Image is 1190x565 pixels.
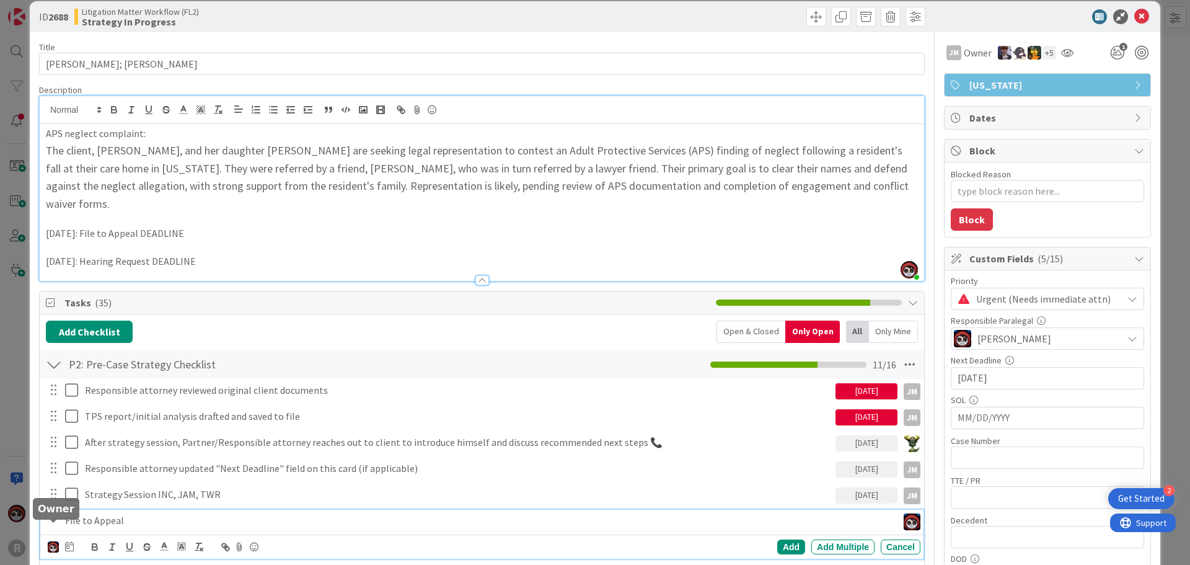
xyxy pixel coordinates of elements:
[82,17,199,27] b: Strategy In Progress
[964,45,992,60] span: Owner
[969,110,1128,125] span: Dates
[82,7,199,17] span: Litigation Matter Workflow (FL2)
[26,2,56,17] span: Support
[65,514,892,528] p: File to Appeal
[46,127,918,141] p: APS neglect complaint:
[954,330,971,347] img: JS
[85,487,831,502] p: Strategy Session INC, JAM, TWR
[48,11,68,23] b: 2688
[951,169,1011,180] label: Blocked Reason
[835,487,897,504] div: [DATE]
[85,383,831,398] p: Responsible attorney reviewed original client documents
[1042,46,1056,60] div: + 5
[951,356,1144,365] div: Next Deadline
[716,321,785,343] div: Open & Closed
[1038,252,1063,265] span: ( 5/15 )
[904,383,920,400] div: JM
[951,396,1144,404] div: SOL
[39,42,55,53] label: Title
[46,321,133,343] button: Add Checklist
[951,277,1144,285] div: Priority
[969,143,1128,158] span: Block
[846,321,869,343] div: All
[46,254,918,269] p: [DATE]: Hearing Request DEADLINE
[1013,46,1026,60] img: KN
[904,461,920,478] div: JM
[998,46,1011,60] img: ML
[1028,46,1041,60] img: MR
[881,540,920,554] div: Cancel
[95,296,112,309] span: ( 35 )
[835,409,897,425] div: [DATE]
[951,208,993,231] button: Block
[46,143,911,211] span: The client, [PERSON_NAME], and her daughter [PERSON_NAME] are seeking legal representation to con...
[85,409,831,424] p: TPS report/initial analysis drafted and saved to file
[64,295,710,310] span: Tasks
[1119,43,1127,51] span: 1
[969,78,1128,92] span: [US_STATE]
[835,461,897,478] div: [DATE]
[951,475,981,486] label: TTE / PR
[977,331,1051,346] span: [PERSON_NAME]
[951,554,1144,563] div: DOD
[951,435,1000,447] label: Case Number
[901,261,918,278] img: efyPljKj6gaW2F5hrzZcLlhqqXRxmi01.png
[904,435,920,452] img: NC
[976,290,1116,308] span: Urgent (Needs immediate attn)
[835,435,897,452] div: [DATE]
[85,435,831,450] p: After strategy session, Partner/Responsible attorney reaches out to client to introduce himself a...
[951,515,987,526] label: Decedent
[39,9,68,24] span: ID
[904,514,920,530] img: JS
[48,541,59,553] img: JS
[873,357,896,372] span: 11 / 16
[904,409,920,426] div: JM
[785,321,840,343] div: Only Open
[46,226,918,241] p: [DATE]: File to Appeal DEADLINE
[946,45,961,60] div: JM
[38,503,74,515] h5: Owner
[811,540,875,554] div: Add Multiple
[39,84,82,96] span: Description
[39,53,925,75] input: type card name here...
[958,368,1137,389] input: MM/DD/YYYY
[64,354,343,376] input: Add Checklist...
[869,321,918,343] div: Only Mine
[951,316,1144,325] div: Responsible Paralegal
[1163,485,1175,496] div: 2
[1108,488,1175,509] div: Open Get Started checklist, remaining modules: 2
[85,461,831,476] p: Responsible attorney updated "Next Deadline" field on this card (if applicable)
[1118,492,1165,505] div: Get Started
[969,251,1128,266] span: Custom Fields
[958,407,1137,429] input: MM/DD/YYYY
[835,383,897,399] div: [DATE]
[777,540,805,554] div: Add
[904,487,920,504] div: JM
